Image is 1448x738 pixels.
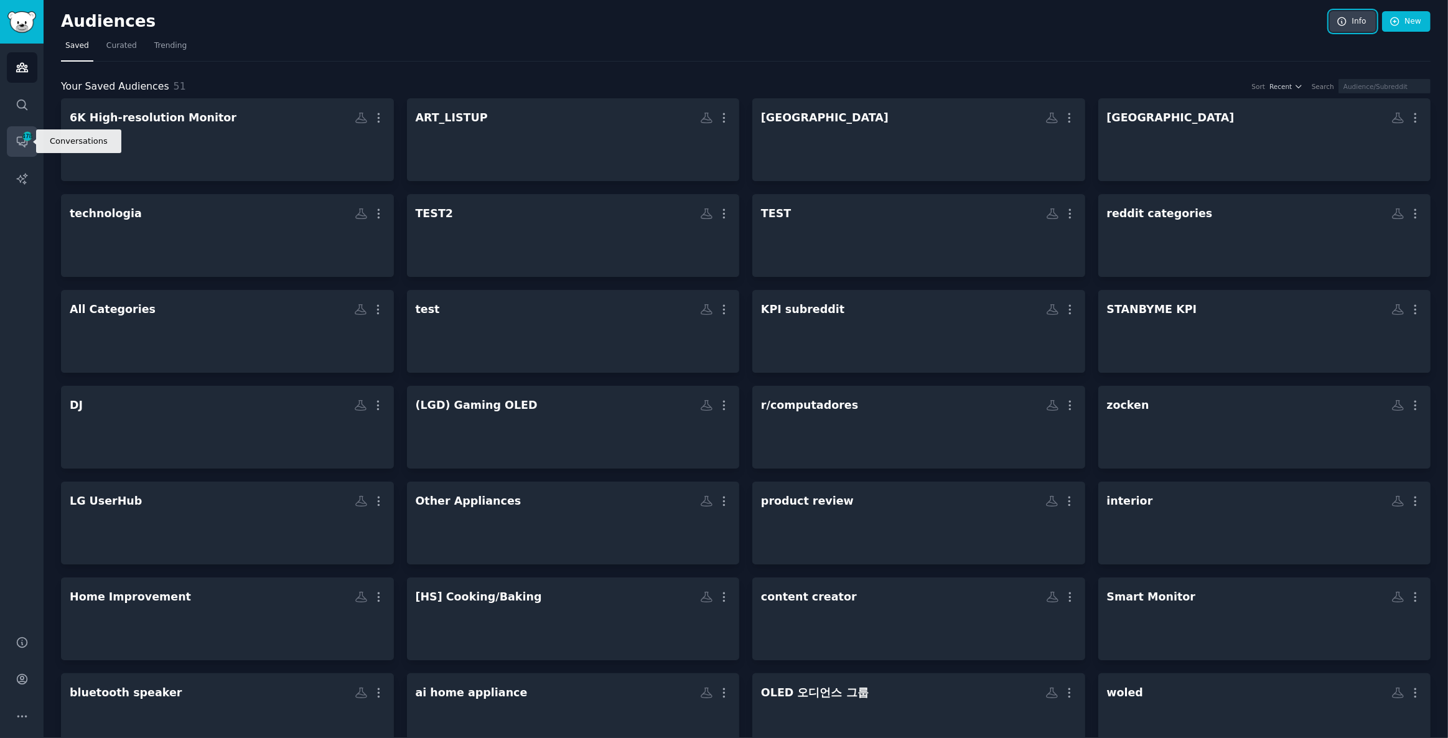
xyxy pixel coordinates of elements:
a: 478 [7,126,37,157]
div: test [416,302,440,317]
div: product review [761,493,854,509]
div: Home Improvement [70,589,191,605]
div: STANBYME KPI [1107,302,1197,317]
img: GummySearch logo [7,11,36,33]
div: technologia [70,206,142,222]
a: Smart Monitor [1098,577,1431,660]
div: zocken [1107,398,1149,413]
a: reddit categories [1098,194,1431,277]
span: Saved [65,40,89,52]
a: product review [752,482,1085,564]
a: ART_LISTUP [407,98,740,181]
div: reddit categories [1107,206,1213,222]
div: DJ [70,398,83,413]
input: Audience/Subreddit [1338,79,1431,93]
a: interior [1098,482,1431,564]
button: Recent [1269,82,1303,91]
div: [GEOGRAPHIC_DATA] [1107,110,1235,126]
span: Recent [1269,82,1292,91]
div: All Categories [70,302,156,317]
div: 6K High-resolution Monitor [70,110,236,126]
h2: Audiences [61,12,1330,32]
div: Other Appliances [416,493,521,509]
div: LG UserHub [70,493,142,509]
span: 51 [174,80,186,92]
span: Trending [154,40,187,52]
div: Smart Monitor [1107,589,1196,605]
div: OLED 오디언스 그룹 [761,685,869,701]
div: interior [1107,493,1153,509]
span: Your Saved Audiences [61,79,169,95]
a: technologia [61,194,394,277]
div: [HS] Cooking/Baking [416,589,542,605]
a: Other Appliances [407,482,740,564]
div: ai home appliance [416,685,528,701]
div: r/computadores [761,398,858,413]
div: (LGD) Gaming OLED [416,398,538,413]
a: DJ [61,386,394,469]
a: Curated [102,36,141,62]
a: All Categories [61,290,394,373]
div: Search [1312,82,1334,91]
a: [HS] Cooking/Baking [407,577,740,660]
a: TEST [752,194,1085,277]
a: 6K High-resolution Monitor [61,98,394,181]
a: TEST2 [407,194,740,277]
a: (LGD) Gaming OLED [407,386,740,469]
div: KPI subreddit [761,302,844,317]
a: r/computadores [752,386,1085,469]
a: content creator [752,577,1085,660]
a: zocken [1098,386,1431,469]
div: [GEOGRAPHIC_DATA] [761,110,889,126]
div: ART_LISTUP [416,110,488,126]
a: [GEOGRAPHIC_DATA] [752,98,1085,181]
span: Curated [106,40,137,52]
div: woled [1107,685,1144,701]
div: bluetooth speaker [70,685,182,701]
a: Saved [61,36,93,62]
div: TEST [761,206,791,222]
a: LG UserHub [61,482,394,564]
div: content creator [761,589,857,605]
a: [GEOGRAPHIC_DATA] [1098,98,1431,181]
div: TEST2 [416,206,454,222]
a: New [1382,11,1431,32]
a: STANBYME KPI [1098,290,1431,373]
a: Trending [150,36,191,62]
a: test [407,290,740,373]
a: Info [1330,11,1376,32]
div: Sort [1252,82,1266,91]
a: KPI subreddit [752,290,1085,373]
span: 478 [22,132,33,141]
a: Home Improvement [61,577,394,660]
